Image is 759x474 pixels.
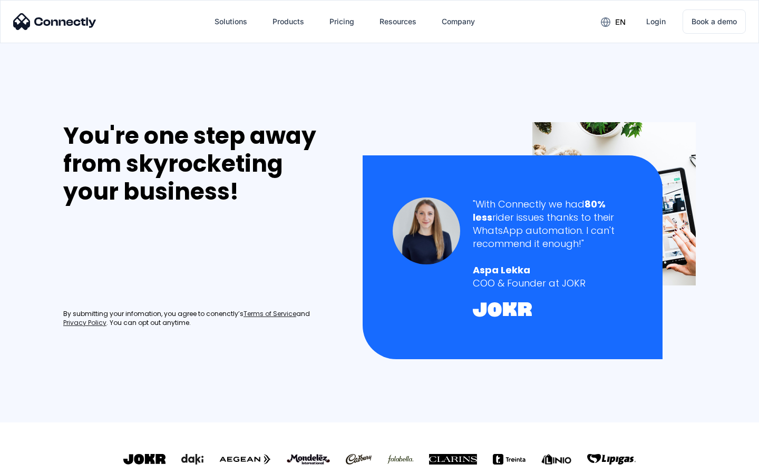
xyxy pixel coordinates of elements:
iframe: Form 0 [63,218,221,297]
a: Book a demo [683,9,746,34]
div: You're one step away from skyrocketing your business! [63,122,340,205]
div: Products [273,14,304,29]
aside: Language selected: English [11,456,63,470]
a: Terms of Service [244,310,296,319]
div: COO & Founder at JOKR [473,276,632,290]
div: By submitting your infomation, you agree to conenctly’s and . You can opt out anytime. [63,310,340,328]
img: Connectly Logo [13,13,96,30]
div: en [615,15,626,29]
div: Solutions [215,14,247,29]
div: Resources [379,14,416,29]
ul: Language list [21,456,63,470]
strong: 80% less [473,197,606,224]
div: "With Connectly we had rider issues thanks to their WhatsApp automation. I can't recommend it eno... [473,197,632,251]
a: Pricing [321,9,363,34]
a: Privacy Policy [63,319,106,328]
div: Login [646,14,666,29]
div: Pricing [329,14,354,29]
a: Login [638,9,674,34]
strong: Aspa Lekka [473,263,530,276]
div: Company [442,14,475,29]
